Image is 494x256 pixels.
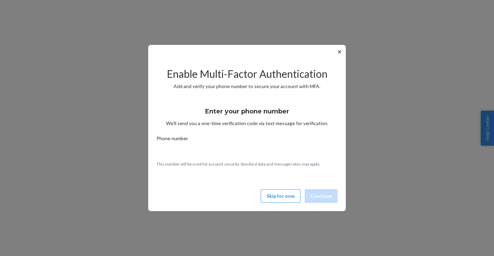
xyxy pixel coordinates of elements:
[156,101,338,127] div: We’ll send you a one-time verification code via text message for verification.
[156,135,188,145] span: Phone number
[305,189,338,203] button: Continue
[205,107,289,116] h3: Enter your phone number
[156,68,338,80] h2: Enable Multi-Factor Authentication
[336,48,343,56] button: ✕
[156,161,338,167] p: This number will be used for account security. Standard data and message rates may apply.
[156,83,338,90] p: Add and verify your phone number to secure your account with MFA.
[261,189,301,203] button: Skip for now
